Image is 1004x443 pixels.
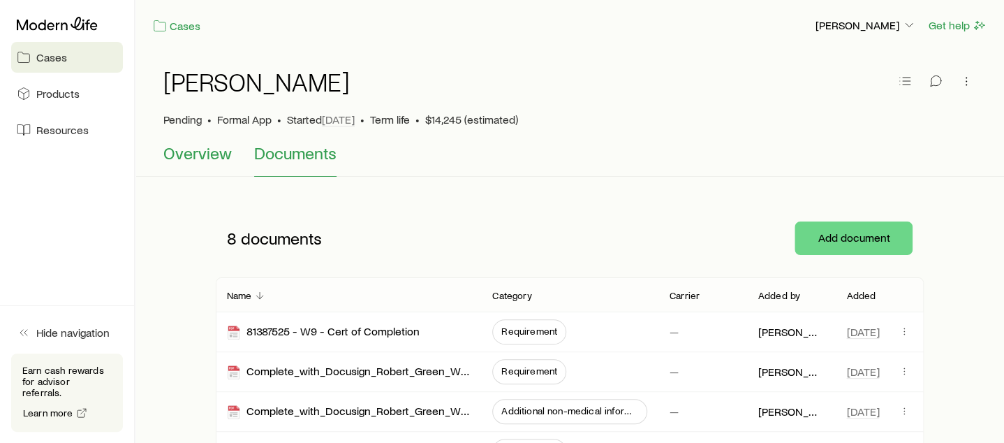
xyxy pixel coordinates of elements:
[758,290,800,301] p: Added by
[846,405,879,419] span: [DATE]
[241,228,322,248] span: documents
[227,228,237,248] span: 8
[846,325,879,339] span: [DATE]
[207,112,212,126] span: •
[670,365,679,379] p: —
[360,112,364,126] span: •
[287,112,355,126] p: Started
[928,17,987,34] button: Get help
[163,68,350,96] h1: [PERSON_NAME]
[670,405,679,419] p: —
[227,404,470,420] div: Complete_with_Docusign_Robert_Green_W9_(1)
[254,143,337,163] span: Documents
[758,365,825,379] p: [PERSON_NAME]
[163,143,976,177] div: Case details tabs
[163,143,232,163] span: Overview
[277,112,281,126] span: •
[501,405,638,416] span: Additional non-medical information
[670,290,700,301] p: Carrier
[846,365,879,379] span: [DATE]
[36,87,80,101] span: Products
[11,42,123,73] a: Cases
[22,365,112,398] p: Earn cash rewards for advisor referrals.
[11,354,123,432] div: Earn cash rewards for advisor referrals.Learn more
[11,317,123,348] button: Hide navigation
[370,112,410,126] span: Term life
[795,221,913,255] button: Add document
[227,364,470,380] div: Complete_with_Docusign_Robert_Green_W9_(1)
[670,325,679,339] p: —
[501,326,557,337] span: Requirement
[492,290,531,301] p: Category
[425,112,518,126] span: $14,245 (estimated)
[322,112,355,126] span: [DATE]
[815,17,917,34] button: [PERSON_NAME]
[36,50,67,64] span: Cases
[11,78,123,109] a: Products
[217,112,272,126] span: Formal App
[846,290,876,301] p: Added
[227,290,252,301] p: Name
[758,405,825,419] p: [PERSON_NAME]
[815,18,916,32] p: [PERSON_NAME]
[152,18,201,34] a: Cases
[758,325,825,339] p: [PERSON_NAME]
[11,115,123,145] a: Resources
[36,123,89,137] span: Resources
[227,324,420,340] div: 81387525 - W9 - Cert of Completion
[501,365,557,377] span: Requirement
[36,326,110,340] span: Hide navigation
[163,112,202,126] p: Pending
[23,408,73,418] span: Learn more
[415,112,420,126] span: •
